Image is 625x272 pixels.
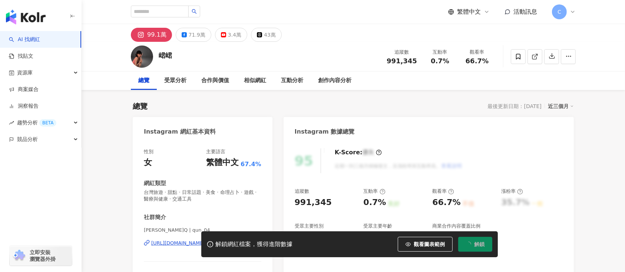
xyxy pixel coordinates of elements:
span: 繁體中文 [457,8,481,16]
button: 觀看圖表範例 [398,237,453,252]
div: 99.1萬 [147,30,166,40]
div: 繁體中文 [206,157,239,168]
div: 互動分析 [281,76,303,85]
img: logo [6,10,46,24]
button: 3.4萬 [215,28,247,42]
div: 解鎖網紅檔案，獲得進階數據 [215,241,292,248]
div: 女 [144,157,152,168]
button: 71.9萬 [176,28,211,42]
span: 活動訊息 [513,8,537,15]
div: 3.4萬 [228,30,241,40]
div: 受眾分析 [164,76,186,85]
div: 創作內容分析 [318,76,351,85]
div: 觀看率 [463,48,491,56]
div: 商業合作內容覆蓋比例 [432,223,480,229]
div: 觀看率 [432,188,454,195]
div: 991,345 [295,197,332,208]
div: 最後更新日期：[DATE] [488,103,542,109]
div: K-Score : [335,148,382,157]
span: [PERSON_NAME]𝖰 | qun_04 [144,227,261,234]
div: 峮峮 [159,51,172,60]
span: 資源庫 [17,64,33,81]
div: 互動率 [426,48,454,56]
a: 洞察報告 [9,103,39,110]
div: BETA [39,119,56,127]
div: 追蹤數 [387,48,417,56]
div: 追蹤數 [295,188,309,195]
div: Instagram 網紅基本資料 [144,128,216,136]
span: 趨勢分析 [17,114,56,131]
a: 找貼文 [9,53,33,60]
div: 43萬 [264,30,276,40]
a: searchAI 找網紅 [9,36,40,43]
div: 近三個月 [548,101,574,111]
span: 台灣旅遊 · 甜點 · 日常話題 · 美食 · 命理占卜 · 遊戲 · 醫療與健康 · 交通工具 [144,189,261,202]
span: C [558,8,561,16]
span: loading [465,241,472,248]
div: 71.9萬 [189,30,205,40]
div: 0.7% [363,197,386,208]
div: 合作與價值 [201,76,229,85]
img: chrome extension [12,250,26,262]
div: 受眾主要年齡 [363,223,392,229]
span: 0.7% [431,57,449,65]
div: 性別 [144,148,153,155]
img: KOL Avatar [131,46,153,68]
button: 99.1萬 [131,28,172,42]
div: 社群簡介 [144,214,166,221]
span: rise [9,120,14,125]
div: 主要語言 [206,148,225,155]
div: 漲粉率 [501,188,523,195]
div: 相似網紅 [244,76,266,85]
div: 互動率 [363,188,385,195]
span: 解鎖 [474,241,485,247]
span: 觀看圖表範例 [414,241,445,247]
span: 991,345 [387,57,417,65]
button: 43萬 [251,28,282,42]
span: 競品分析 [17,131,38,148]
span: 立即安裝 瀏覽器外掛 [30,249,56,262]
div: Instagram 數據總覽 [295,128,355,136]
span: search [192,9,197,14]
div: 受眾主要性別 [295,223,324,229]
a: 商案媒合 [9,86,39,93]
span: 66.7% [466,57,489,65]
div: 總覽 [133,101,148,111]
button: 解鎖 [458,237,492,252]
div: 總覽 [138,76,149,85]
span: 67.4% [241,160,261,168]
div: 網紅類型 [144,179,166,187]
div: 66.7% [432,197,460,208]
a: chrome extension立即安裝 瀏覽器外掛 [10,246,72,266]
